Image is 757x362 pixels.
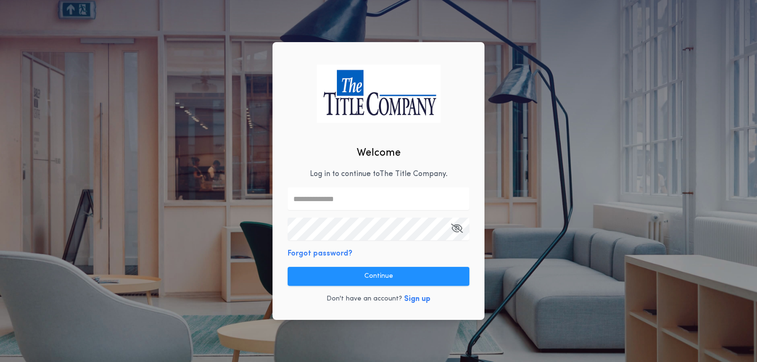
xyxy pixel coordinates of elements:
[326,294,402,304] p: Don't have an account?
[357,145,401,161] h2: Welcome
[288,248,352,259] button: Forgot password?
[317,64,440,123] img: logo
[310,168,448,180] p: Log in to continue to The Title Company .
[288,267,469,286] button: Continue
[404,293,431,305] button: Sign up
